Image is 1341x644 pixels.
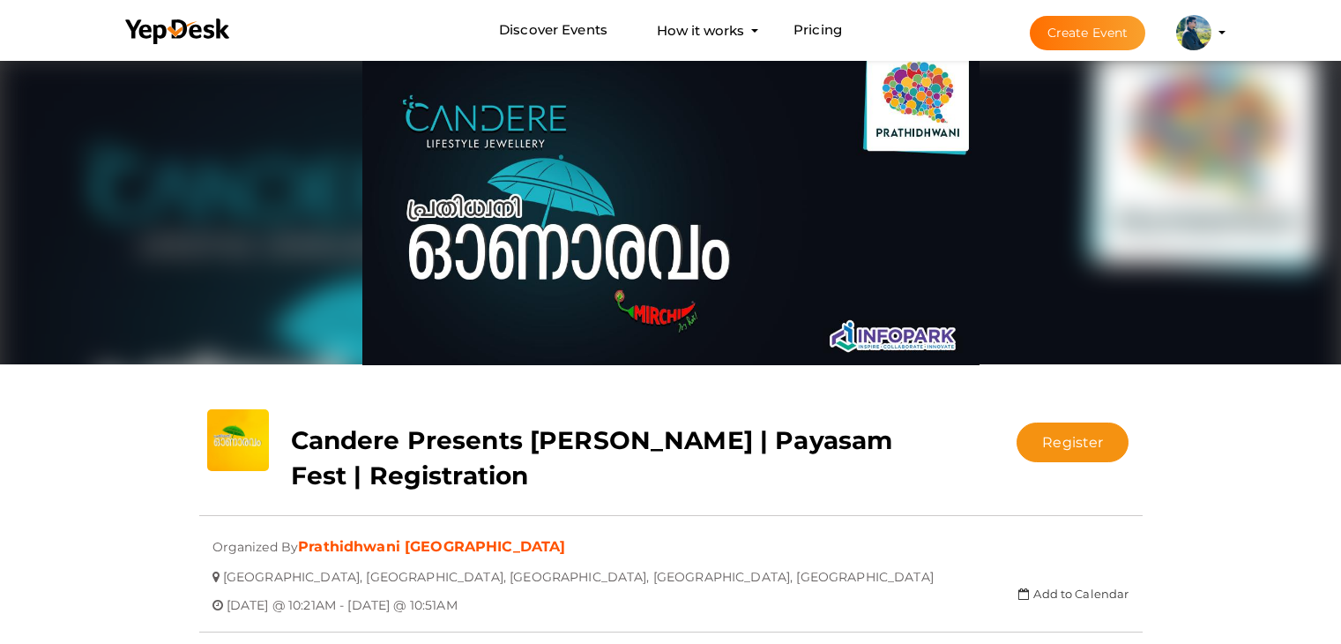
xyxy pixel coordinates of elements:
span: Organized By [212,526,299,555]
b: Candere Presents [PERSON_NAME] | Payasam Fest | Registration [291,425,893,490]
img: ACg8ocImFeownhHtboqxd0f2jP-n9H7_i8EBYaAdPoJXQiB63u4xhcvD=s100 [1176,15,1211,50]
img: PPFXFEEN_small.png [207,409,269,471]
a: Pricing [793,14,842,47]
button: Create Event [1030,16,1146,50]
a: Add to Calendar [1018,587,1129,601]
button: How it works [652,14,749,47]
img: BHUGC9XD_normal.png [362,56,980,365]
a: Discover Events [499,14,607,47]
button: Register [1017,423,1129,462]
span: [GEOGRAPHIC_DATA], [GEOGRAPHIC_DATA], [GEOGRAPHIC_DATA], [GEOGRAPHIC_DATA], [GEOGRAPHIC_DATA] [223,556,934,585]
a: Prathidhwani [GEOGRAPHIC_DATA] [298,538,565,555]
span: [DATE] @ 10:21AM - [DATE] @ 10:51AM [227,584,458,613]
